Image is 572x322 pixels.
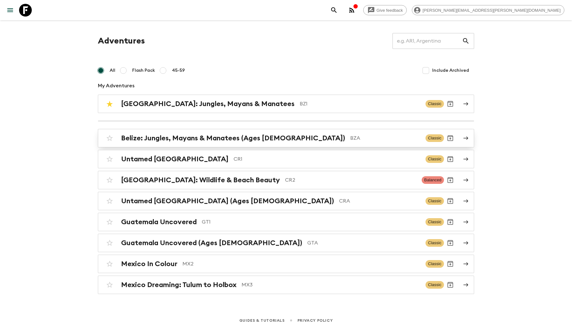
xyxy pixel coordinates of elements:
[444,195,457,207] button: Archive
[98,276,474,294] a: Mexico Dreaming: Tulum to HolboxMX3ClassicArchive
[432,67,469,74] span: Include Archived
[121,134,345,142] h2: Belize: Jungles, Mayans & Manatees (Ages [DEMOGRAPHIC_DATA])
[172,67,185,74] span: 45-59
[444,237,457,249] button: Archive
[426,197,444,205] span: Classic
[426,155,444,163] span: Classic
[121,281,236,289] h2: Mexico Dreaming: Tulum to Holbox
[98,171,474,189] a: [GEOGRAPHIC_DATA]: Wildlife & Beach BeautyCR2BalancedArchive
[110,67,115,74] span: All
[98,129,474,147] a: Belize: Jungles, Mayans & Manatees (Ages [DEMOGRAPHIC_DATA])BZAClassicArchive
[121,197,334,205] h2: Untamed [GEOGRAPHIC_DATA] (Ages [DEMOGRAPHIC_DATA])
[98,192,474,210] a: Untamed [GEOGRAPHIC_DATA] (Ages [DEMOGRAPHIC_DATA])CRAClassicArchive
[202,218,420,226] p: GT1
[444,258,457,270] button: Archive
[426,239,444,247] span: Classic
[234,155,420,163] p: CR1
[422,176,444,184] span: Balanced
[392,32,462,50] input: e.g. AR1, Argentina
[444,174,457,186] button: Archive
[363,5,407,15] a: Give feedback
[242,281,420,289] p: MX3
[444,153,457,165] button: Archive
[444,278,457,291] button: Archive
[98,82,474,90] p: My Adventures
[182,260,420,268] p: MX2
[98,95,474,113] a: [GEOGRAPHIC_DATA]: Jungles, Mayans & ManateesBZ1ClassicArchive
[426,260,444,268] span: Classic
[373,8,406,13] span: Give feedback
[285,176,417,184] p: CR2
[426,100,444,108] span: Classic
[350,134,420,142] p: BZA
[4,4,17,17] button: menu
[426,218,444,226] span: Classic
[132,67,155,74] span: Flash Pack
[121,260,177,268] h2: Mexico In Colour
[339,197,420,205] p: CRA
[328,4,340,17] button: search adventures
[426,281,444,289] span: Classic
[307,239,420,247] p: GTA
[444,97,457,110] button: Archive
[444,132,457,144] button: Archive
[121,176,280,184] h2: [GEOGRAPHIC_DATA]: Wildlife & Beach Beauty
[426,134,444,142] span: Classic
[98,213,474,231] a: Guatemala UncoveredGT1ClassicArchive
[121,155,228,163] h2: Untamed [GEOGRAPHIC_DATA]
[412,5,564,15] div: [PERSON_NAME][EMAIL_ADDRESS][PERSON_NAME][DOMAIN_NAME]
[98,150,474,168] a: Untamed [GEOGRAPHIC_DATA]CR1ClassicArchive
[300,100,420,108] p: BZ1
[444,216,457,228] button: Archive
[98,35,145,47] h1: Adventures
[121,100,295,108] h2: [GEOGRAPHIC_DATA]: Jungles, Mayans & Manatees
[121,218,197,226] h2: Guatemala Uncovered
[98,255,474,273] a: Mexico In ColourMX2ClassicArchive
[419,8,564,13] span: [PERSON_NAME][EMAIL_ADDRESS][PERSON_NAME][DOMAIN_NAME]
[98,234,474,252] a: Guatemala Uncovered (Ages [DEMOGRAPHIC_DATA])GTAClassicArchive
[121,239,302,247] h2: Guatemala Uncovered (Ages [DEMOGRAPHIC_DATA])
